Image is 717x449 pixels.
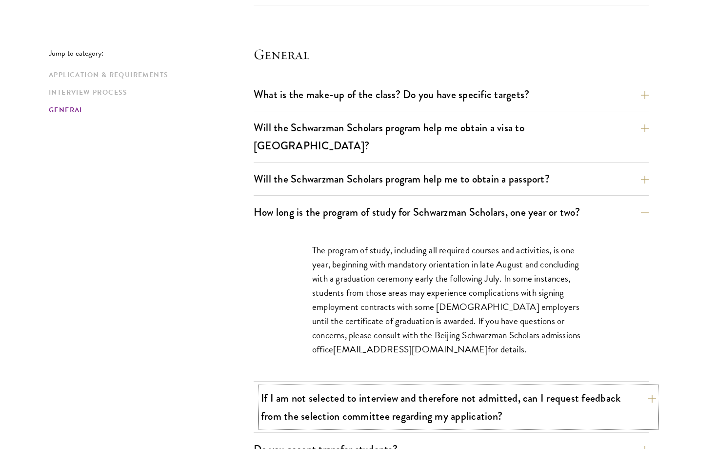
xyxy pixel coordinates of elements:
button: What is the make-up of the class? Do you have specific targets? [254,83,649,105]
a: Interview Process [49,87,248,98]
p: The program of study, including all required courses and activities, is one year, beginning with ... [312,243,590,357]
a: Application & Requirements [49,70,248,80]
button: If I am not selected to interview and therefore not admitted, can I request feedback from the sel... [261,387,656,427]
a: General [49,105,248,115]
button: Will the Schwarzman Scholars program help me to obtain a passport? [254,168,649,190]
p: Jump to category: [49,49,254,58]
button: How long is the program of study for Schwarzman Scholars, one year or two? [254,201,649,223]
h4: General [254,44,649,64]
button: Will the Schwarzman Scholars program help me obtain a visa to [GEOGRAPHIC_DATA]? [254,117,649,157]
